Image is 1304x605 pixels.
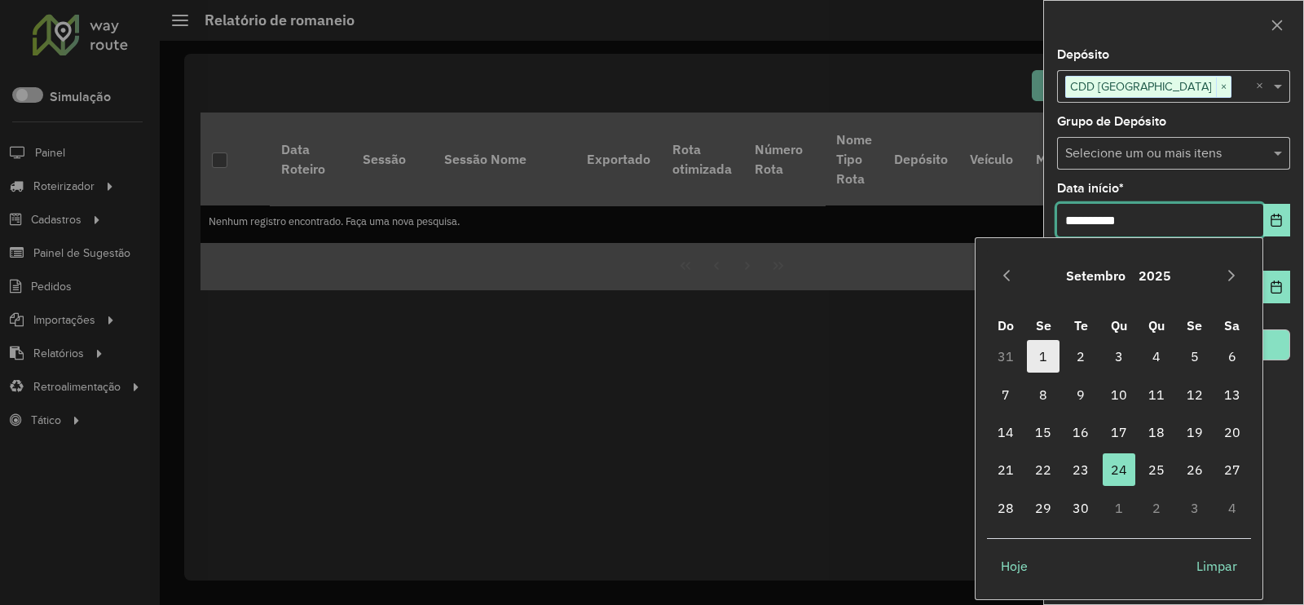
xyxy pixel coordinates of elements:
[998,317,1014,333] span: Do
[1132,256,1178,295] button: Choose Year
[1062,413,1099,451] td: 16
[989,492,1022,524] span: 28
[1001,556,1028,576] span: Hoje
[1057,112,1166,131] label: Grupo de Depósito
[1214,451,1251,488] td: 27
[1138,451,1175,488] td: 25
[1224,317,1240,333] span: Sa
[989,416,1022,448] span: 14
[987,488,1024,526] td: 28
[1100,338,1138,375] td: 3
[1175,413,1213,451] td: 19
[1214,488,1251,526] td: 4
[987,338,1024,375] td: 31
[1175,488,1213,526] td: 3
[1183,550,1251,582] button: Limpar
[1066,77,1216,96] span: CDD [GEOGRAPHIC_DATA]
[1103,340,1135,373] span: 3
[975,237,1263,599] div: Choose Date
[1100,375,1138,413] td: 10
[1263,271,1290,303] button: Choose Date
[1138,413,1175,451] td: 18
[1178,453,1211,486] span: 26
[1178,378,1211,411] span: 12
[1024,375,1062,413] td: 8
[1178,340,1211,373] span: 5
[1036,317,1051,333] span: Se
[1140,416,1173,448] span: 18
[1103,416,1135,448] span: 17
[1216,416,1249,448] span: 20
[1140,378,1173,411] span: 11
[1178,416,1211,448] span: 19
[1064,492,1097,524] span: 30
[1059,256,1132,295] button: Choose Month
[1064,453,1097,486] span: 23
[1074,317,1088,333] span: Te
[1216,378,1249,411] span: 13
[1024,413,1062,451] td: 15
[1024,451,1062,488] td: 22
[1214,413,1251,451] td: 20
[1214,375,1251,413] td: 13
[1057,45,1109,64] label: Depósito
[1216,453,1249,486] span: 27
[1140,453,1173,486] span: 25
[989,378,1022,411] span: 7
[1216,340,1249,373] span: 6
[1062,488,1099,526] td: 30
[987,413,1024,451] td: 14
[1216,77,1231,97] span: ×
[1100,488,1138,526] td: 1
[1103,453,1135,486] span: 24
[1062,451,1099,488] td: 23
[1027,416,1059,448] span: 15
[993,263,1020,289] button: Previous Month
[1138,375,1175,413] td: 11
[1027,453,1059,486] span: 22
[1196,556,1237,576] span: Limpar
[1138,338,1175,375] td: 4
[1057,179,1124,198] label: Data início
[987,375,1024,413] td: 7
[1062,338,1099,375] td: 2
[1100,413,1138,451] td: 17
[989,453,1022,486] span: 21
[1062,375,1099,413] td: 9
[1027,340,1059,373] span: 1
[1263,204,1290,236] button: Choose Date
[1027,378,1059,411] span: 8
[1218,263,1245,289] button: Next Month
[1256,77,1270,96] span: Clear all
[1111,317,1127,333] span: Qu
[1064,340,1097,373] span: 2
[1175,451,1213,488] td: 26
[1138,488,1175,526] td: 2
[1100,451,1138,488] td: 24
[1140,340,1173,373] span: 4
[1103,378,1135,411] span: 10
[1148,317,1165,333] span: Qu
[1024,338,1062,375] td: 1
[1064,378,1097,411] span: 9
[1214,338,1251,375] td: 6
[1175,375,1213,413] td: 12
[1064,416,1097,448] span: 16
[1175,338,1213,375] td: 5
[1187,317,1202,333] span: Se
[987,550,1042,582] button: Hoje
[987,451,1024,488] td: 21
[1027,492,1059,524] span: 29
[1024,488,1062,526] td: 29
